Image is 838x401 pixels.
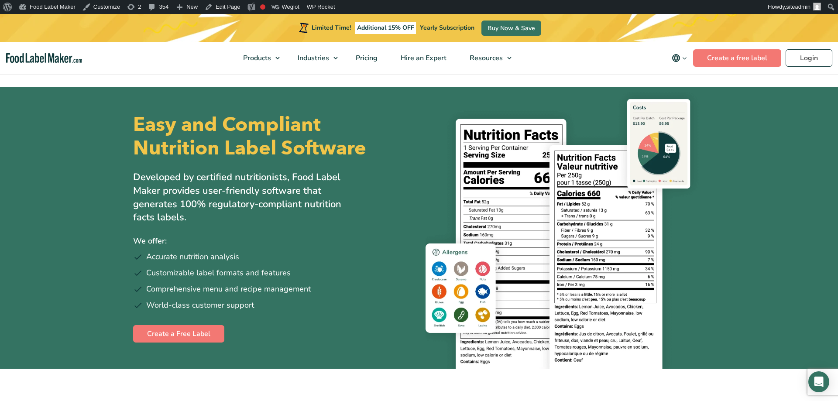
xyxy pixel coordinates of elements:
span: Limited Time! [312,24,351,32]
a: Buy Now & Save [481,21,541,36]
span: Accurate nutrition analysis [146,251,239,263]
a: Create a free label [693,49,781,67]
span: Yearly Subscription [420,24,474,32]
div: Open Intercom Messenger [808,371,829,392]
span: Pricing [353,53,378,63]
span: Industries [295,53,330,63]
span: Additional 15% OFF [355,22,416,34]
div: Needs improvement [260,4,265,10]
a: Industries [286,42,342,74]
a: Resources [458,42,516,74]
a: Create a Free Label [133,325,224,343]
span: siteadmin [786,3,811,10]
span: Resources [467,53,504,63]
span: Products [240,53,272,63]
p: Developed by certified nutritionists, Food Label Maker provides user-friendly software that gener... [133,171,360,224]
h1: Easy and Compliant Nutrition Label Software [133,113,412,160]
a: Hire an Expert [389,42,456,74]
p: We offer: [133,235,412,247]
span: Comprehensive menu and recipe management [146,283,311,295]
span: World-class customer support [146,299,254,311]
a: Pricing [344,42,387,74]
span: Hire an Expert [398,53,447,63]
span: Customizable label formats and features [146,267,291,279]
a: Login [786,49,832,67]
a: Products [232,42,284,74]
